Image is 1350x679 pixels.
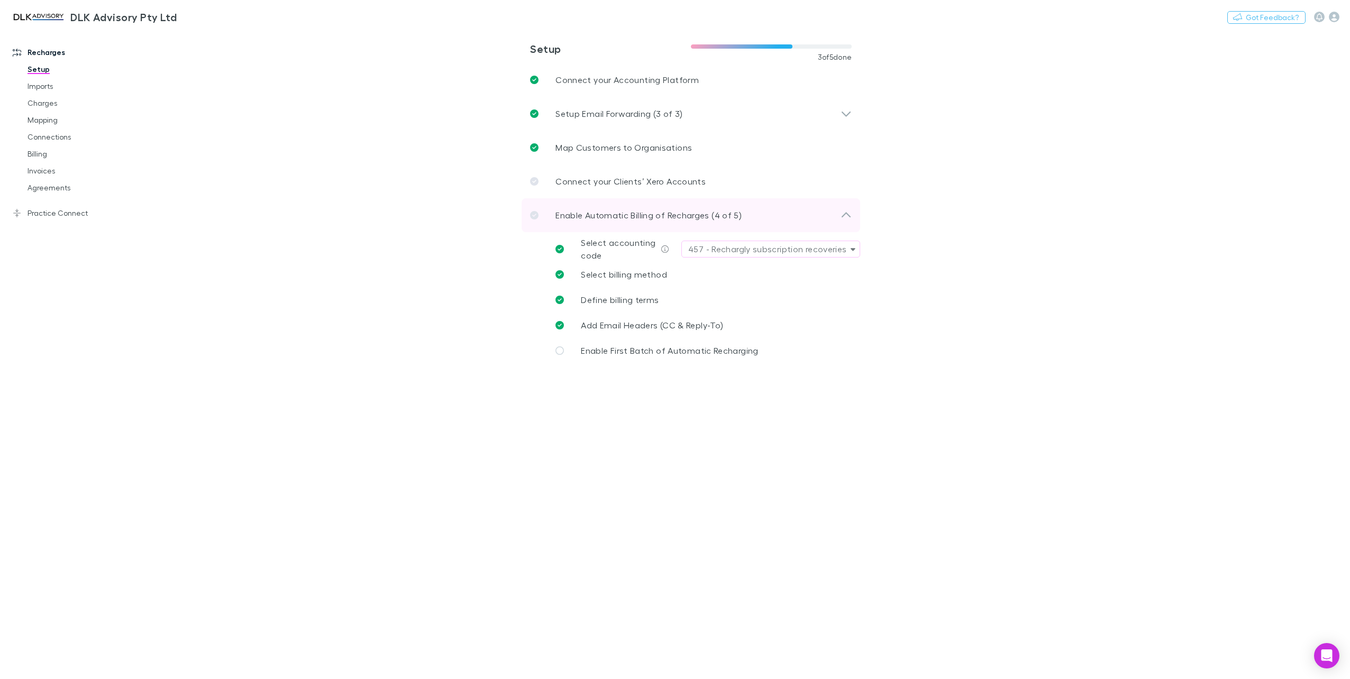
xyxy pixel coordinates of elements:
p: Setup Email Forwarding (3 of 3) [555,107,682,120]
p: Map Customers to Organisations [555,141,692,154]
h3: DLK Advisory Pty Ltd [70,11,177,23]
a: Enable First Batch of Automatic Recharging [547,338,860,363]
a: Agreements [17,179,148,196]
button: 457 - Rechargly subscription recoveries [681,241,860,258]
a: Invoices [17,162,148,179]
a: Select billing method [547,262,860,287]
span: Select billing method [581,269,667,279]
div: Setup Email Forwarding (3 of 3) [522,97,860,131]
p: Connect your Clients’ Xero Accounts [555,175,706,188]
a: Connect your Accounting Platform [522,63,860,97]
span: 3 of 5 done [818,53,852,61]
div: Open Intercom Messenger [1314,643,1339,668]
button: Got Feedback? [1227,11,1306,24]
a: Charges [17,95,148,112]
a: Connect your Clients’ Xero Accounts [522,164,860,198]
div: 457 - Rechargly subscription recoveries [688,243,846,255]
span: Select accounting code [581,237,655,260]
a: Mapping [17,112,148,129]
div: Enable Automatic Billing of Recharges (4 of 5) [522,198,860,232]
a: DLK Advisory Pty Ltd [4,4,183,30]
p: Enable Automatic Billing of Recharges (4 of 5) [555,209,742,222]
span: Add Email Headers (CC & Reply-To) [581,320,723,330]
a: Map Customers to Organisations [522,131,860,164]
h3: Setup [530,42,691,55]
a: Billing [17,145,148,162]
a: Recharges [2,44,148,61]
img: DLK Advisory Pty Ltd's Logo [11,11,66,23]
a: Setup [17,61,148,78]
a: Practice Connect [2,205,148,222]
a: Add Email Headers (CC & Reply-To) [547,313,860,338]
span: Enable First Batch of Automatic Recharging [581,345,758,355]
a: Connections [17,129,148,145]
a: Imports [17,78,148,95]
span: Define billing terms [581,295,659,305]
p: Connect your Accounting Platform [555,74,699,86]
a: Define billing terms [547,287,860,313]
